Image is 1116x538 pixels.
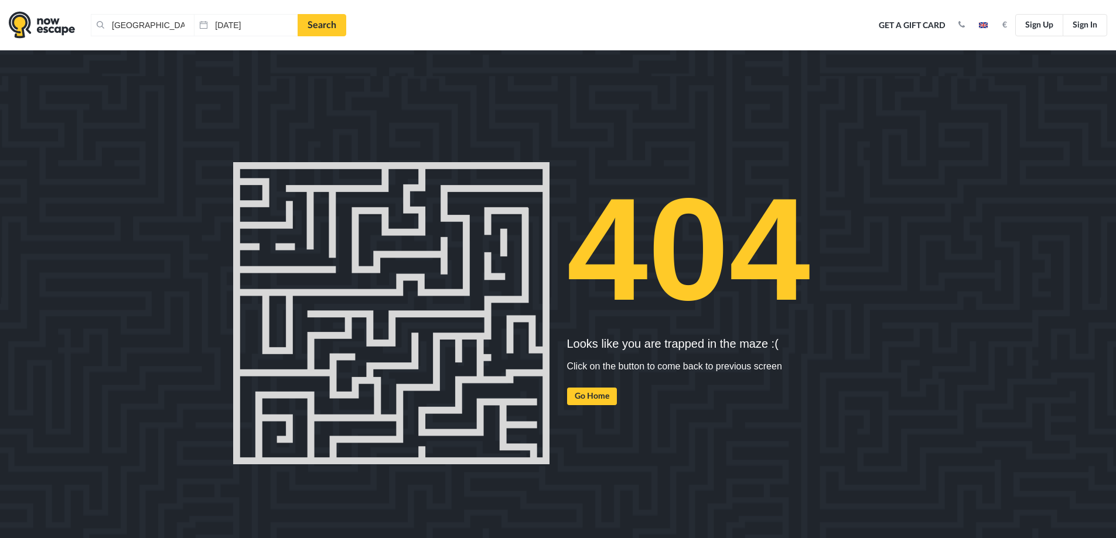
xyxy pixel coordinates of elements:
[567,359,883,373] p: Click on the button to come back to previous screen
[875,13,950,39] a: Get a Gift Card
[979,22,988,28] img: en.jpg
[1063,14,1107,36] a: Sign In
[567,162,883,337] h1: 404
[9,11,75,39] img: logo
[91,14,194,36] input: Place or Room Name
[194,14,297,36] input: Date
[298,14,346,36] a: Search
[567,388,617,405] a: Go Home
[567,337,883,350] h5: Looks like you are trapped in the maze :(
[1015,14,1063,36] a: Sign Up
[996,19,1013,31] button: €
[1002,21,1007,29] strong: €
